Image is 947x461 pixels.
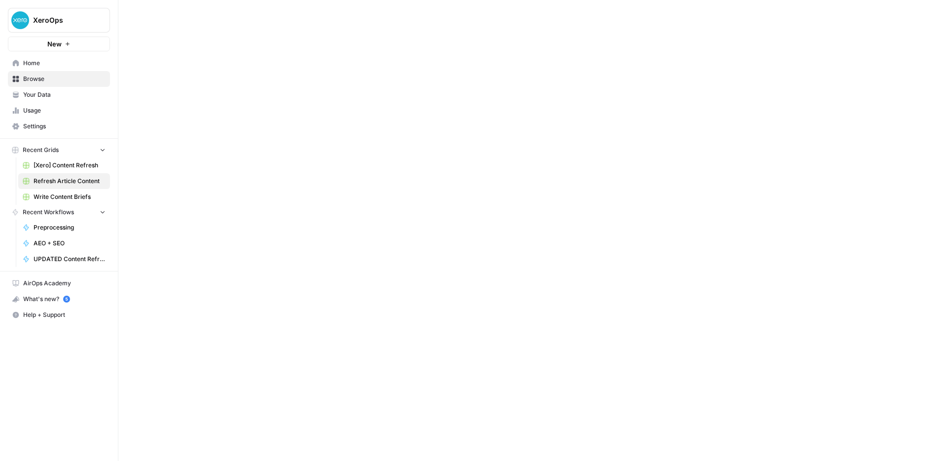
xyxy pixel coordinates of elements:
span: Your Data [23,90,106,99]
a: Usage [8,103,110,118]
a: 5 [63,296,70,303]
a: UPDATED Content Refresh Workflow [18,251,110,267]
div: What's new? [8,292,109,307]
a: Home [8,55,110,71]
text: 5 [65,297,68,302]
span: Preprocessing [34,223,106,232]
a: Settings [8,118,110,134]
span: UPDATED Content Refresh Workflow [34,255,106,264]
a: AirOps Academy [8,275,110,291]
a: [Xero] Content Refresh [18,157,110,173]
button: Workspace: XeroOps [8,8,110,33]
img: XeroOps Logo [11,11,29,29]
span: Help + Support [23,310,106,319]
a: Your Data [8,87,110,103]
button: Recent Grids [8,143,110,157]
span: AirOps Academy [23,279,106,288]
span: Usage [23,106,106,115]
a: Write Content Briefs [18,189,110,205]
span: XeroOps [33,15,93,25]
a: Browse [8,71,110,87]
span: Home [23,59,106,68]
span: Recent Grids [23,146,59,154]
button: What's new? 5 [8,291,110,307]
span: Write Content Briefs [34,192,106,201]
span: Recent Workflows [23,208,74,217]
button: New [8,37,110,51]
span: New [47,39,62,49]
button: Recent Workflows [8,205,110,220]
span: Refresh Article Content [34,177,106,186]
button: Help + Support [8,307,110,323]
span: AEO + SEO [34,239,106,248]
span: Settings [23,122,106,131]
a: Refresh Article Content [18,173,110,189]
a: Preprocessing [18,220,110,235]
span: Browse [23,75,106,83]
a: AEO + SEO [18,235,110,251]
span: [Xero] Content Refresh [34,161,106,170]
